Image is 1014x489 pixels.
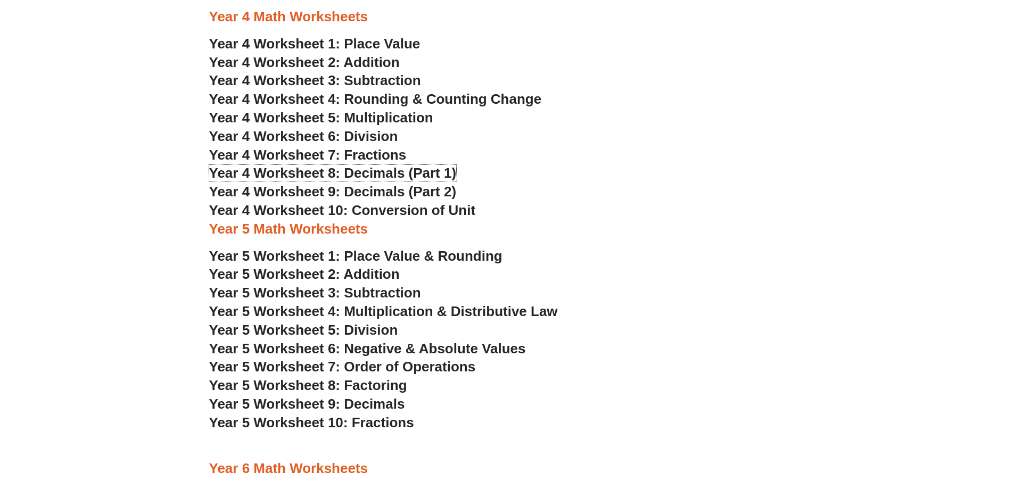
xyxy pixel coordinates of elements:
a: Year 4 Worksheet 4: Rounding & Counting Change [209,91,542,107]
a: Year 5 Worksheet 5: Division [209,322,398,338]
a: Year 4 Worksheet 7: Fractions [209,147,407,163]
a: Year 5 Worksheet 6: Negative & Absolute Values [209,341,526,357]
a: Year 4 Worksheet 9: Decimals (Part 2) [209,184,457,200]
a: Year 5 Worksheet 8: Factoring [209,377,407,393]
a: Year 4 Worksheet 3: Subtraction [209,72,421,88]
a: Year 4 Worksheet 10: Conversion of Unit [209,202,476,218]
a: Year 5 Worksheet 3: Subtraction [209,285,421,301]
h3: Year 4 Math Worksheets [209,8,805,26]
a: Year 4 Worksheet 6: Division [209,128,398,144]
a: Year 4 Worksheet 2: Addition [209,54,400,70]
a: Year 5 Worksheet 4: Multiplication & Distributive Law [209,303,558,319]
a: Year 4 Worksheet 5: Multiplication [209,110,433,126]
a: Year 4 Worksheet 1: Place Value [209,36,421,52]
a: Year 5 Worksheet 2: Addition [209,266,400,282]
h3: Year 5 Math Worksheets [209,220,805,238]
a: Year 5 Worksheet 7: Order of Operations [209,359,476,375]
a: Year 5 Worksheet 9: Decimals [209,396,405,412]
a: Year 4 Worksheet 8: Decimals (Part 1) [209,165,457,181]
h3: Year 6 Math Worksheets [209,460,805,478]
a: Year 5 Worksheet 10: Fractions [209,415,414,430]
iframe: Chat Widget [837,369,1014,489]
a: Year 5 Worksheet 1: Place Value & Rounding [209,248,502,264]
